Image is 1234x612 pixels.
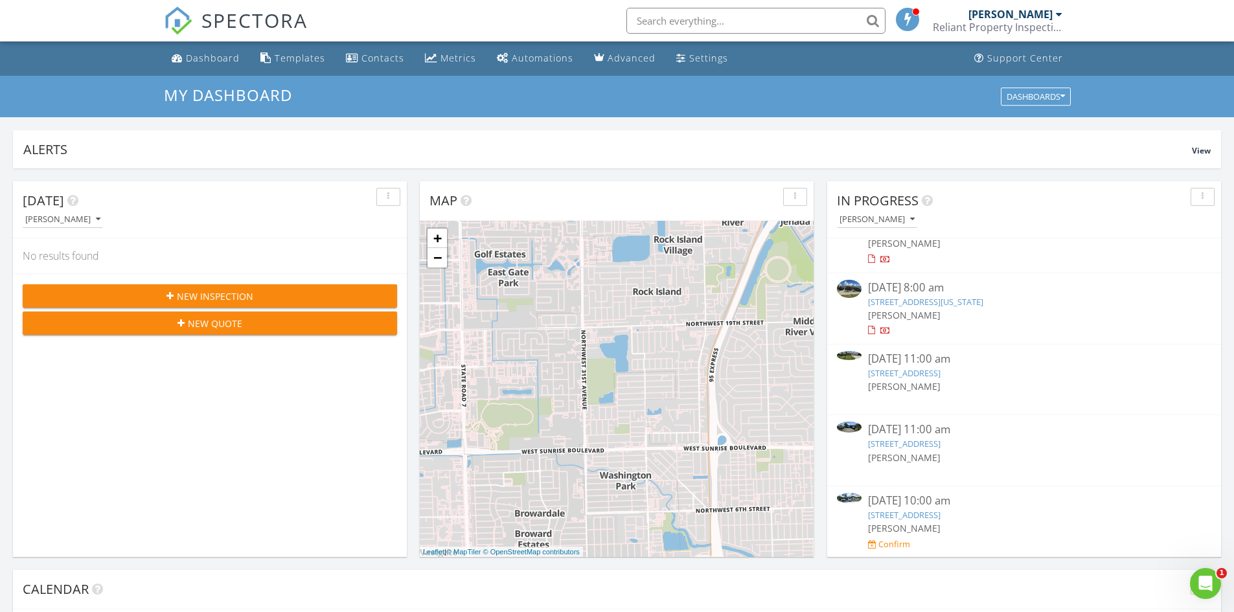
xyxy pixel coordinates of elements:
img: 9346706%2Fcover_photos%2FpR0BDzgn5J970RUclqqK%2Fsmall.jpeg [837,493,862,503]
a: Settings [671,47,733,71]
div: [DATE] 11:00 am [868,422,1180,438]
div: [PERSON_NAME] [840,215,915,224]
div: Settings [689,52,728,64]
img: 9322075%2Fcover_photos%2FcD15puOKe2FPNMJv6Q5U%2Fsmall.jpeg [837,422,862,432]
a: [STREET_ADDRESS] [868,367,941,379]
a: Templates [255,47,330,71]
div: [DATE] 8:00 am [868,280,1180,296]
span: New Inspection [177,289,253,303]
a: Zoom in [428,229,447,248]
div: [DATE] 11:00 am [868,351,1180,367]
div: Dashboard [186,52,240,64]
div: Contacts [361,52,404,64]
a: Metrics [420,47,481,71]
input: Search everything... [626,8,886,34]
span: [PERSON_NAME] [868,522,941,534]
div: [PERSON_NAME] [968,8,1053,21]
span: [PERSON_NAME] [868,380,941,392]
button: New Inspection [23,284,397,308]
span: [PERSON_NAME] [868,237,941,249]
span: View [1192,145,1211,156]
div: Support Center [987,52,1063,64]
a: Support Center [969,47,1068,71]
span: [DATE] [23,192,64,209]
div: Dashboards [1007,92,1065,101]
a: [DATE] 10:00 am [STREET_ADDRESS] [PERSON_NAME] Confirm [837,493,1211,550]
span: Map [429,192,457,209]
div: Metrics [440,52,476,64]
div: No results found [13,238,407,273]
a: [STREET_ADDRESS] [868,509,941,521]
a: [DATE] 11:00 am [STREET_ADDRESS] [PERSON_NAME] [837,351,1211,408]
a: Leaflet [423,548,444,556]
span: In Progress [837,192,919,209]
a: [STREET_ADDRESS][US_STATE] [868,296,983,308]
a: [DATE] 8:00 am [STREET_ADDRESS][US_STATE] [PERSON_NAME] [837,280,1211,337]
span: New Quote [188,317,242,330]
a: SPECTORA [164,17,308,45]
span: Calendar [23,580,89,598]
a: Contacts [341,47,409,71]
button: New Quote [23,312,397,335]
span: SPECTORA [201,6,308,34]
a: © MapTiler [446,548,481,556]
div: Alerts [23,141,1192,158]
div: | [420,547,583,558]
iframe: Intercom live chat [1190,568,1221,599]
div: [DATE] 10:00 am [868,493,1180,509]
a: Advanced [589,47,661,71]
button: [PERSON_NAME] [837,211,917,229]
button: Dashboards [1001,87,1071,106]
span: My Dashboard [164,84,292,106]
img: 9279857%2Fcover_photos%2FC2KP43yYQRPxuSdiz84u%2Fsmall.jpeg [837,280,862,299]
div: Automations [512,52,573,64]
button: [PERSON_NAME] [23,211,103,229]
span: [PERSON_NAME] [868,309,941,321]
div: [PERSON_NAME] [25,215,100,224]
a: Automations (Basic) [492,47,578,71]
a: Confirm [868,538,910,550]
div: Advanced [608,52,656,64]
div: Confirm [878,539,910,549]
img: 9308353%2Fcover_photos%2F2RT32MWK2KoQan6AJ1Sn%2Fsmall.jpeg [837,351,862,360]
span: 1 [1217,568,1227,578]
div: Templates [275,52,325,64]
a: © OpenStreetMap contributors [483,548,580,556]
a: [DATE] 11:00 am [STREET_ADDRESS] [PERSON_NAME] [837,422,1211,479]
div: Reliant Property Inspections [933,21,1062,34]
img: The Best Home Inspection Software - Spectora [164,6,192,35]
span: [PERSON_NAME] [868,451,941,464]
a: [STREET_ADDRESS] [868,438,941,449]
a: Dashboard [166,47,245,71]
a: Zoom out [428,248,447,267]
